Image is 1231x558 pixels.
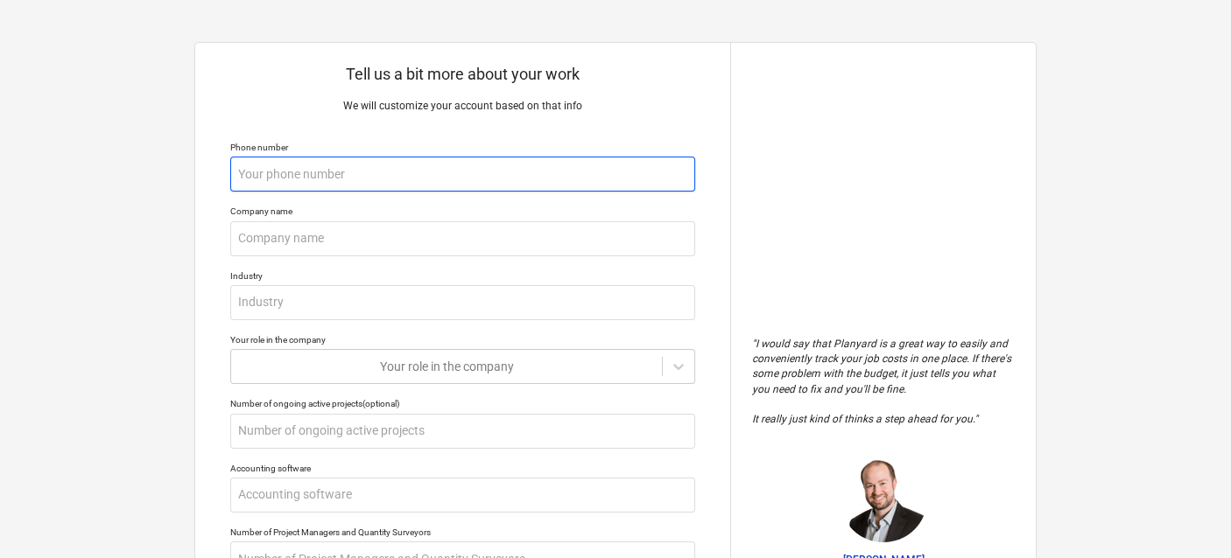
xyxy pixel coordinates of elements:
input: Company name [230,221,695,256]
div: Phone number [230,142,695,153]
iframe: Chat Widget [1143,474,1231,558]
div: Chat-Widget [1143,474,1231,558]
div: Industry [230,270,695,282]
p: We will customize your account based on that info [230,99,695,114]
input: Your phone number [230,157,695,192]
input: Industry [230,285,695,320]
div: Accounting software [230,463,695,474]
input: Number of ongoing active projects [230,414,695,449]
input: Accounting software [230,478,695,513]
div: Your role in the company [230,334,695,345]
p: " I would say that Planyard is a great way to easily and conveniently track your job costs in one... [752,337,1015,427]
p: Tell us a bit more about your work [230,64,695,85]
div: Number of ongoing active projects (optional) [230,398,695,409]
div: Number of Project Managers and Quantity Surveyors [230,527,695,538]
img: Jordan Cohen [840,455,927,542]
div: Company name [230,206,695,217]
